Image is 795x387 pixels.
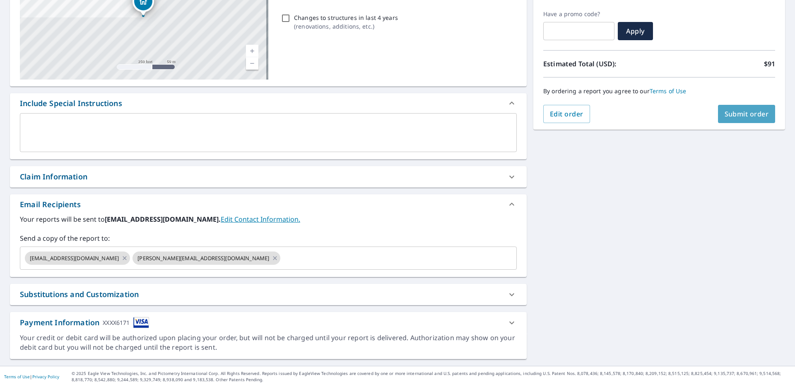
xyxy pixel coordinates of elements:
[650,87,687,95] a: Terms of Use
[624,27,646,36] span: Apply
[4,374,30,380] a: Terms of Use
[20,171,87,182] div: Claim Information
[10,284,527,305] div: Substitutions and Customization
[543,10,614,18] label: Have a promo code?
[543,59,659,69] p: Estimated Total (USD):
[246,45,258,57] a: Current Level 17, Zoom In
[543,105,590,123] button: Edit order
[132,252,280,265] div: [PERSON_NAME][EMAIL_ADDRESS][DOMAIN_NAME]
[20,233,517,243] label: Send a copy of the report to:
[550,109,583,119] span: Edit order
[221,215,300,224] a: EditContactInfo
[764,59,775,69] p: $91
[20,214,517,224] label: Your reports will be sent to
[294,22,398,31] p: ( renovations, additions, etc. )
[20,333,517,352] div: Your credit or debit card will be authorized upon placing your order, but will not be charged unt...
[20,289,139,300] div: Substitutions and Customization
[543,87,775,95] p: By ordering a report you agree to our
[20,199,81,210] div: Email Recipients
[32,374,59,380] a: Privacy Policy
[4,374,59,379] p: |
[20,317,149,328] div: Payment Information
[25,252,130,265] div: [EMAIL_ADDRESS][DOMAIN_NAME]
[618,22,653,40] button: Apply
[133,317,149,328] img: cardImage
[103,317,130,328] div: XXXX6171
[132,254,274,262] span: [PERSON_NAME][EMAIL_ADDRESS][DOMAIN_NAME]
[718,105,776,123] button: Submit order
[72,370,791,383] p: © 2025 Eagle View Technologies, Inc. and Pictometry International Corp. All Rights Reserved. Repo...
[105,215,221,224] b: [EMAIL_ADDRESS][DOMAIN_NAME].
[294,13,398,22] p: Changes to structures in last 4 years
[10,166,527,187] div: Claim Information
[10,93,527,113] div: Include Special Instructions
[246,57,258,70] a: Current Level 17, Zoom Out
[10,312,527,333] div: Payment InformationXXXX6171cardImage
[10,194,527,214] div: Email Recipients
[725,109,769,119] span: Submit order
[20,98,122,109] div: Include Special Instructions
[25,254,124,262] span: [EMAIL_ADDRESS][DOMAIN_NAME]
